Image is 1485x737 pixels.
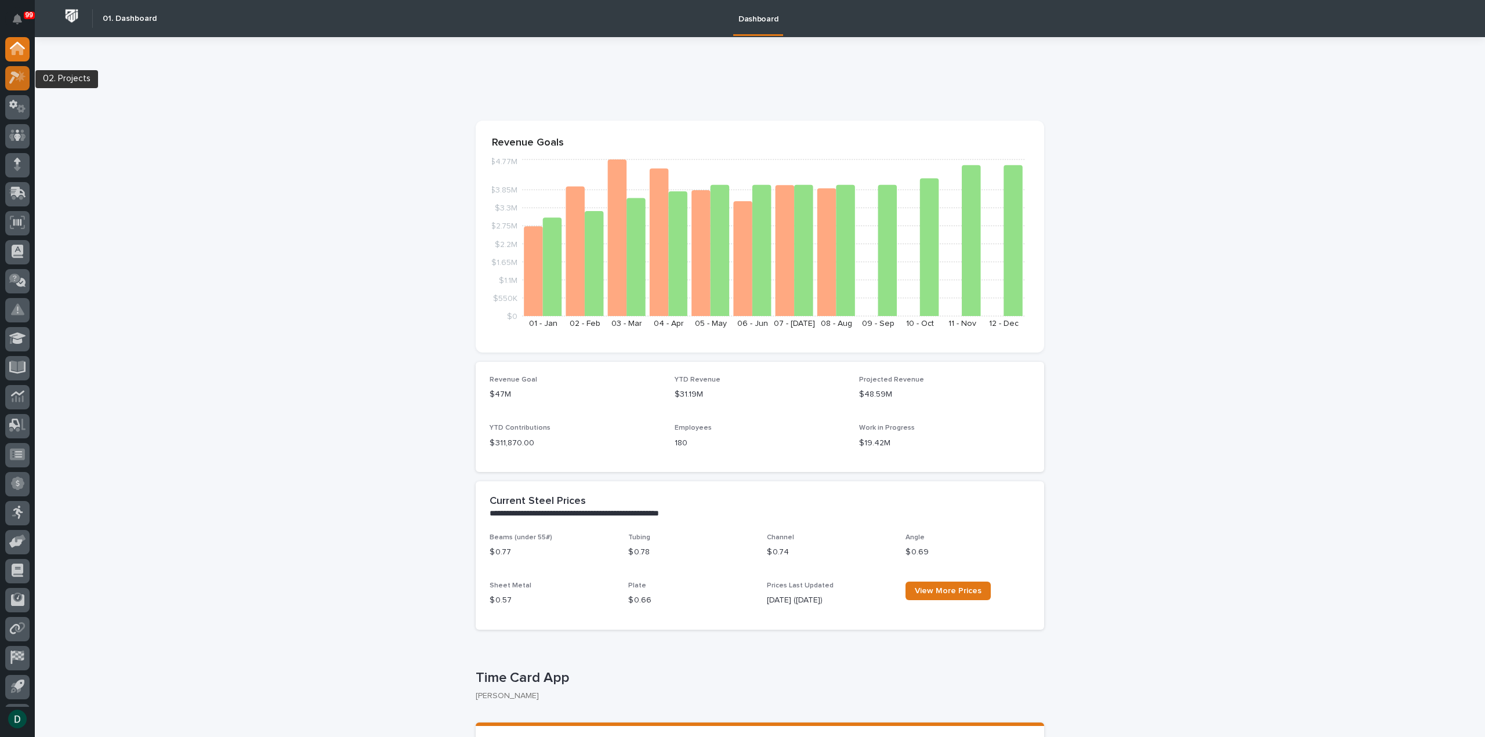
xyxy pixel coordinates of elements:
text: 10 - Oct [906,320,934,328]
p: $48.59M [859,389,1030,401]
tspan: $3.3M [495,204,517,212]
text: 01 - Jan [529,320,557,328]
p: $31.19M [675,389,846,401]
div: Notifications99 [15,14,30,32]
tspan: $0 [507,313,517,321]
p: Revenue Goals [492,137,1028,150]
h2: 01. Dashboard [103,14,157,24]
text: 04 - Apr [654,320,684,328]
tspan: $3.85M [490,186,517,194]
text: 06 - Jun [737,320,768,328]
h2: Current Steel Prices [490,495,586,508]
p: $19.42M [859,437,1030,449]
p: 180 [675,437,846,449]
tspan: $1.1M [499,276,517,284]
tspan: $1.65M [491,258,517,266]
p: $47M [490,389,661,401]
p: $ 0.77 [490,546,614,558]
p: $ 0.57 [490,594,614,607]
span: Channel [767,534,794,541]
span: Projected Revenue [859,376,924,383]
text: 12 - Dec [989,320,1019,328]
span: View More Prices [915,587,981,595]
p: [DATE] ([DATE]) [767,594,892,607]
tspan: $2.2M [495,240,517,248]
p: Time Card App [476,670,1039,687]
span: Sheet Metal [490,582,531,589]
text: 05 - May [695,320,727,328]
p: $ 311,870.00 [490,437,661,449]
a: View More Prices [906,582,991,600]
button: users-avatar [5,707,30,731]
p: $ 0.74 [767,546,892,558]
text: 03 - Mar [611,320,642,328]
tspan: $4.77M [490,158,517,166]
p: $ 0.78 [628,546,753,558]
span: YTD Revenue [675,376,720,383]
p: [PERSON_NAME] [476,691,1035,701]
button: Notifications [5,7,30,31]
p: $ 0.69 [906,546,1030,558]
span: Tubing [628,534,650,541]
img: Workspace Logo [61,5,82,27]
p: $ 0.66 [628,594,753,607]
span: YTD Contributions [490,424,550,431]
text: 11 - Nov [948,320,976,328]
span: Plate [628,582,646,589]
tspan: $550K [493,294,517,302]
span: Employees [675,424,712,431]
span: Angle [906,534,925,541]
span: Work in Progress [859,424,915,431]
span: Prices Last Updated [767,582,834,589]
text: 07 - [DATE] [774,320,815,328]
text: 09 - Sep [862,320,894,328]
tspan: $2.75M [491,222,517,230]
text: 02 - Feb [570,320,600,328]
text: 08 - Aug [821,320,852,328]
p: 99 [26,11,33,19]
span: Revenue Goal [490,376,537,383]
span: Beams (under 55#) [490,534,552,541]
